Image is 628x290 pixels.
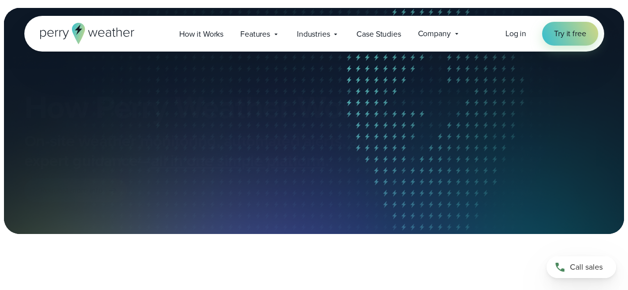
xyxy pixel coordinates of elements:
[179,28,223,40] span: How it Works
[505,28,526,40] a: Log in
[547,256,616,278] a: Call sales
[171,24,232,44] a: How it Works
[570,261,603,273] span: Call sales
[348,24,409,44] a: Case Studies
[542,22,598,46] a: Try it free
[418,28,451,40] span: Company
[505,28,526,39] span: Log in
[554,28,586,40] span: Try it free
[297,28,330,40] span: Industries
[240,28,270,40] span: Features
[356,28,401,40] span: Case Studies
